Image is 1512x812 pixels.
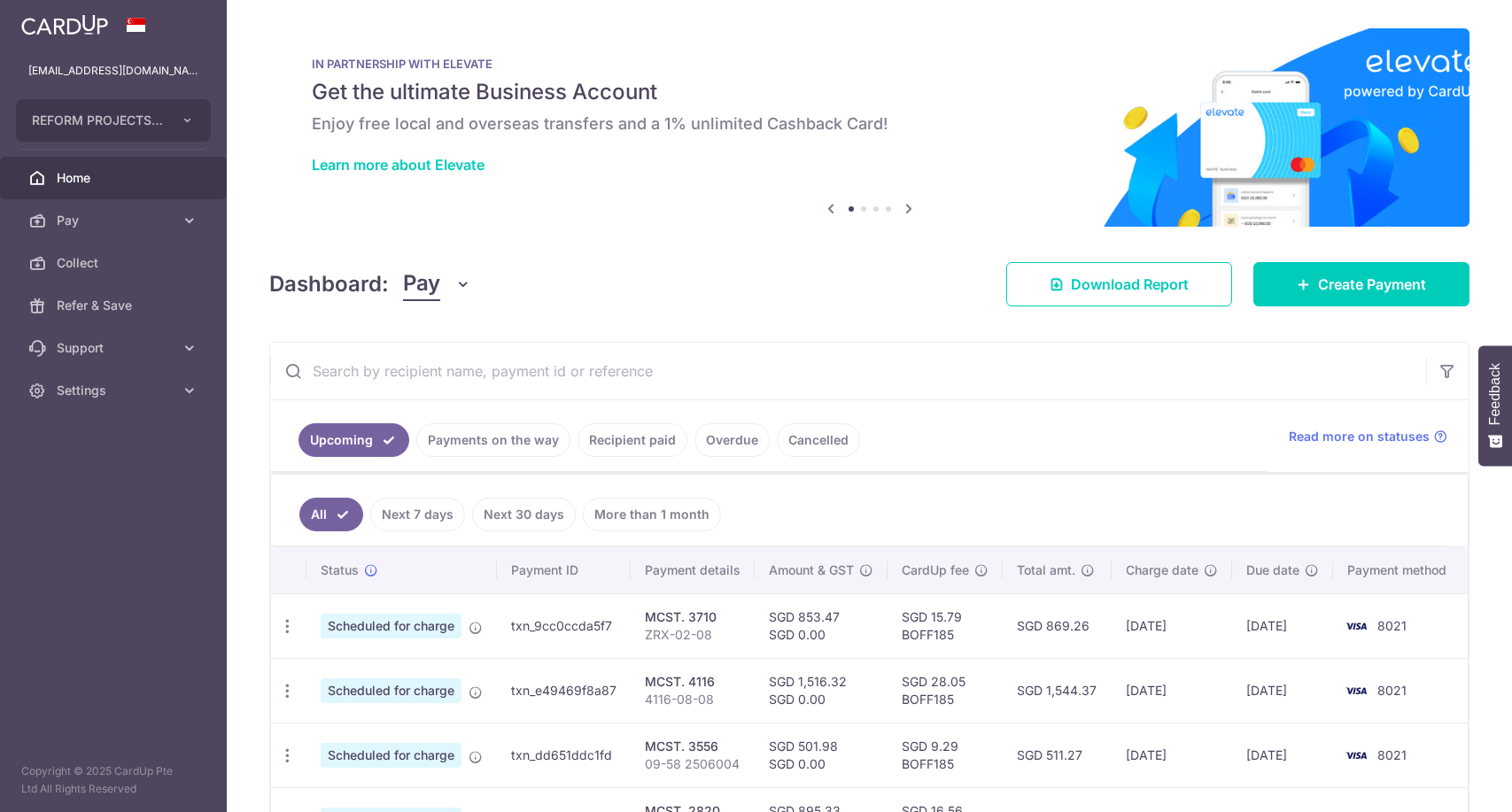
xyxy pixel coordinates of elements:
span: Total amt. [1017,561,1075,579]
span: Scheduled for charge [321,743,461,768]
span: Charge date [1126,561,1198,579]
th: Payment details [631,547,755,593]
td: [DATE] [1112,723,1232,787]
td: SGD 9.29 BOFF185 [888,723,1003,787]
a: Next 7 days [370,498,465,531]
button: Pay [403,267,471,301]
div: MCST. 3556 [645,738,740,755]
a: Create Payment [1253,262,1469,306]
a: Recipient paid [578,423,687,457]
a: Learn more about Elevate [312,156,485,174]
span: Collect [57,254,174,272]
p: [EMAIL_ADDRESS][DOMAIN_NAME] [28,62,198,80]
span: Status [321,561,359,579]
td: SGD 853.47 SGD 0.00 [755,593,888,658]
img: Bank Card [1338,615,1374,637]
th: Payment ID [497,547,631,593]
a: Overdue [694,423,770,457]
span: Scheduled for charge [321,614,461,638]
img: Renovation banner [269,28,1469,227]
span: CardUp fee [902,561,969,579]
span: Feedback [1487,363,1503,425]
span: Home [57,169,174,187]
span: Support [57,339,174,357]
span: Scheduled for charge [321,678,461,703]
a: Upcoming [299,423,409,457]
a: Cancelled [777,423,860,457]
span: Settings [57,382,174,399]
td: SGD 501.98 SGD 0.00 [755,723,888,787]
span: 8021 [1377,747,1407,762]
span: Pay [403,267,440,301]
a: More than 1 month [583,498,721,531]
h4: Dashboard: [269,268,389,300]
span: 8021 [1377,683,1407,698]
span: Download Report [1071,274,1189,295]
p: 4116-08-08 [645,691,740,708]
p: 09-58 2506004 [645,755,740,773]
span: Pay [57,212,174,229]
span: Due date [1246,561,1299,579]
button: Feedback - Show survey [1478,345,1512,466]
span: Read more on statuses [1289,428,1430,445]
button: REFORM PROJECTS PTE. LTD. [16,99,211,142]
td: txn_e49469f8a87 [497,658,631,723]
a: Next 30 days [472,498,576,531]
td: [DATE] [1232,723,1333,787]
span: 8021 [1377,618,1407,633]
a: All [299,498,363,531]
img: Bank Card [1338,680,1374,701]
a: Read more on statuses [1289,428,1447,445]
td: SGD 1,544.37 [1003,658,1111,723]
td: SGD 15.79 BOFF185 [888,593,1003,658]
td: SGD 869.26 [1003,593,1111,658]
img: CardUp [21,14,108,35]
p: ZRX-02-08 [645,626,740,644]
p: IN PARTNERSHIP WITH ELEVATE [312,57,1427,71]
img: Bank Card [1338,745,1374,766]
td: SGD 511.27 [1003,723,1111,787]
span: REFORM PROJECTS PTE. LTD. [32,112,163,129]
span: Create Payment [1318,274,1426,295]
td: [DATE] [1112,658,1232,723]
td: SGD 28.05 BOFF185 [888,658,1003,723]
th: Payment method [1333,547,1468,593]
a: Payments on the way [416,423,570,457]
div: MCST. 4116 [645,673,740,691]
span: Amount & GST [769,561,854,579]
input: Search by recipient name, payment id or reference [270,343,1426,399]
div: MCST. 3710 [645,608,740,626]
td: SGD 1,516.32 SGD 0.00 [755,658,888,723]
td: [DATE] [1232,593,1333,658]
span: Refer & Save [57,297,174,314]
td: [DATE] [1112,593,1232,658]
td: txn_9cc0ccda5f7 [497,593,631,658]
h5: Get the ultimate Business Account [312,78,1427,106]
td: [DATE] [1232,658,1333,723]
td: txn_dd651ddc1fd [497,723,631,787]
a: Download Report [1006,262,1232,306]
h6: Enjoy free local and overseas transfers and a 1% unlimited Cashback Card! [312,113,1427,135]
